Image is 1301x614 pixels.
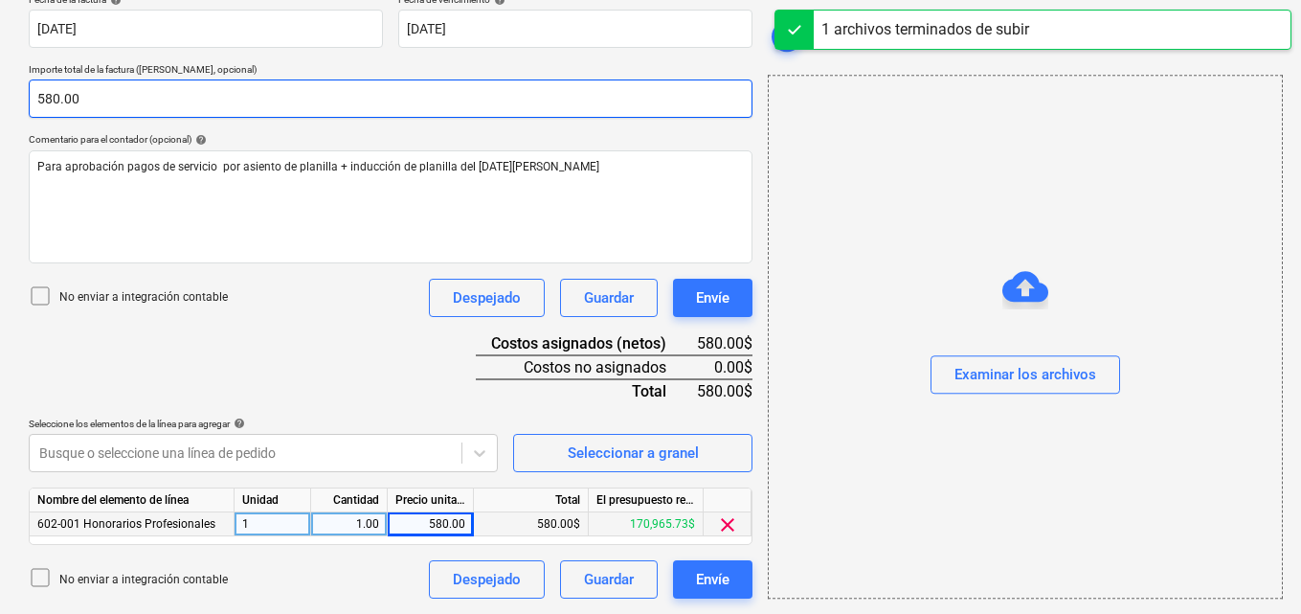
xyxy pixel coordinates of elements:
[37,160,599,173] span: Para aprobación pagos de servicio por asiento de planilla + inducción de planilla del [DATE][PERS...
[821,18,1029,41] div: 1 archivos terminados de subir
[584,285,634,310] div: Guardar
[696,285,729,310] div: Envíe
[453,285,521,310] div: Despejado
[398,10,752,48] input: Fecha de vencimiento no especificada
[191,134,207,146] span: help
[697,379,752,402] div: 580.00$
[59,289,228,306] p: No enviar a integración contable
[476,355,697,379] div: Costos no asignados
[29,80,752,118] input: Importe total de la factura (coste neto, opcional)
[388,489,474,512] div: Precio unitario
[235,512,311,536] div: 1
[584,567,634,592] div: Guardar
[29,63,752,80] p: Importe total de la factura ([PERSON_NAME], opcional)
[673,279,752,317] button: Envíe
[560,279,658,317] button: Guardar
[476,332,697,355] div: Costos asignados (netos)
[768,75,1283,599] div: Examinar los archivos
[59,572,228,588] p: No enviar a integración contable
[429,560,545,599] button: Despejado
[30,489,235,512] div: Nombre del elemento de línea
[429,279,545,317] button: Despejado
[476,379,697,402] div: Total
[395,512,465,536] div: 580.00
[673,560,752,599] button: Envíe
[931,356,1120,395] button: Examinar los archivos
[954,363,1096,388] div: Examinar los archivos
[1205,522,1301,614] div: Widget de chat
[568,441,699,466] div: Seleccionar a granel
[235,489,311,512] div: Unidad
[29,133,752,146] div: Comentario para el contador (opcional)
[474,489,589,512] div: Total
[589,512,704,536] div: 170,965.73$
[513,434,752,472] button: Seleccionar a granel
[29,10,383,48] input: Fecha de factura no especificada
[560,560,658,599] button: Guardar
[697,355,752,379] div: 0.00$
[589,489,704,512] div: El presupuesto revisado que queda
[453,567,521,592] div: Despejado
[697,332,752,355] div: 580.00$
[311,489,388,512] div: Cantidad
[1205,522,1301,614] iframe: Chat Widget
[37,517,215,531] span: 602-001 Honorarios Profesionales
[716,513,739,536] span: clear
[319,512,379,536] div: 1.00
[696,567,729,592] div: Envíe
[29,418,498,430] div: Seleccione los elementos de la línea para agregar
[474,512,589,536] div: 580.00$
[230,418,245,429] span: help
